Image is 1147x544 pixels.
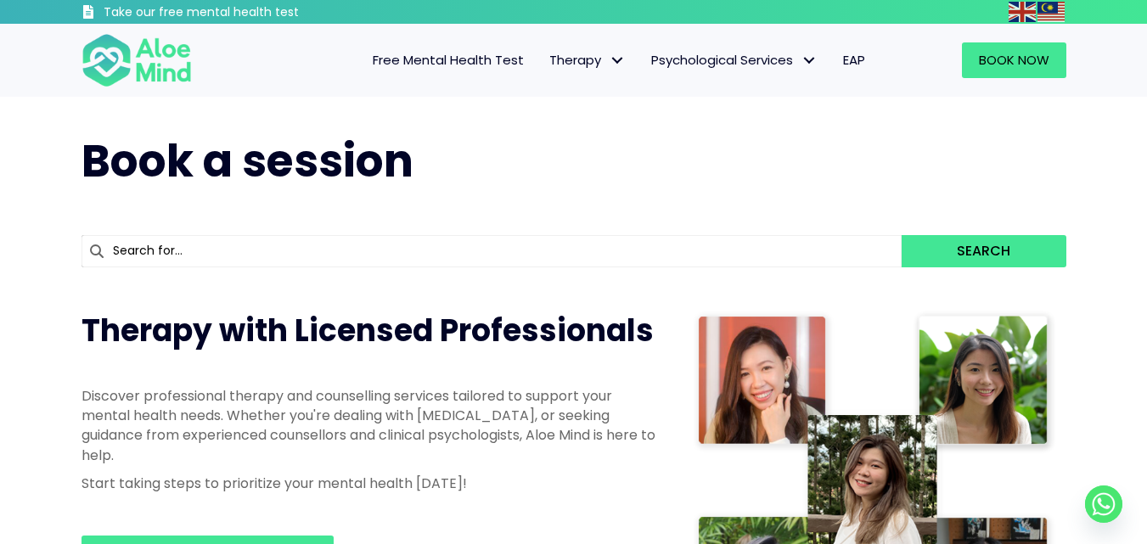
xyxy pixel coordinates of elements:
a: Book Now [962,42,1066,78]
a: EAP [830,42,878,78]
span: Psychological Services: submenu [797,48,822,73]
p: Start taking steps to prioritize your mental health [DATE]! [82,474,659,493]
span: Book Now [979,51,1049,69]
span: Therapy: submenu [605,48,630,73]
span: Free Mental Health Test [373,51,524,69]
a: Free Mental Health Test [360,42,537,78]
span: Therapy [549,51,626,69]
span: EAP [843,51,865,69]
p: Discover professional therapy and counselling services tailored to support your mental health nee... [82,386,659,465]
img: ms [1037,2,1065,22]
span: Book a session [82,130,413,192]
button: Search [902,235,1065,267]
a: English [1009,2,1037,21]
span: Therapy with Licensed Professionals [82,309,654,352]
input: Search for... [82,235,902,267]
nav: Menu [214,42,878,78]
a: Malay [1037,2,1066,21]
img: Aloe mind Logo [82,32,192,88]
a: Psychological ServicesPsychological Services: submenu [638,42,830,78]
span: Psychological Services [651,51,818,69]
a: Whatsapp [1085,485,1122,523]
a: TherapyTherapy: submenu [537,42,638,78]
a: Take our free mental health test [82,4,390,24]
h3: Take our free mental health test [104,4,390,21]
img: en [1009,2,1036,22]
